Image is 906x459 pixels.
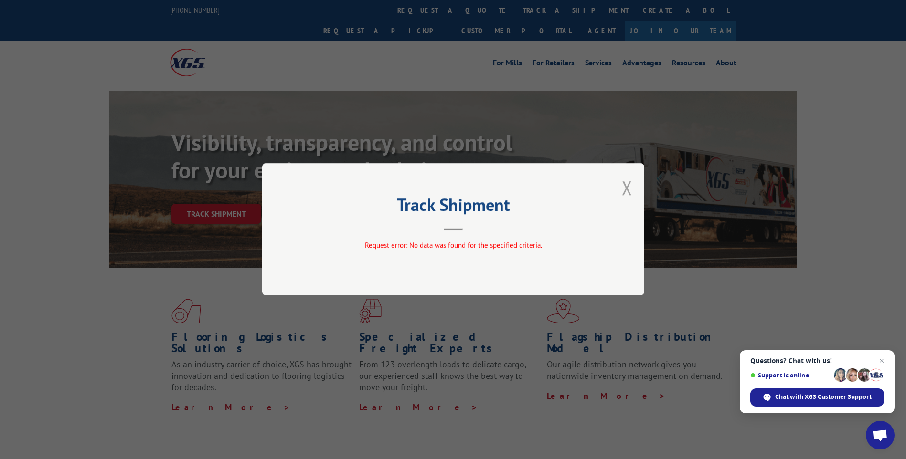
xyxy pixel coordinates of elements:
[310,198,597,216] h2: Track Shipment
[364,241,542,250] span: Request error: No data was found for the specified criteria.
[876,355,887,366] span: Close chat
[750,388,884,407] div: Chat with XGS Customer Support
[866,421,895,449] div: Open chat
[750,357,884,365] span: Questions? Chat with us!
[775,393,872,401] span: Chat with XGS Customer Support
[622,175,632,200] button: Close modal
[750,372,831,379] span: Support is online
